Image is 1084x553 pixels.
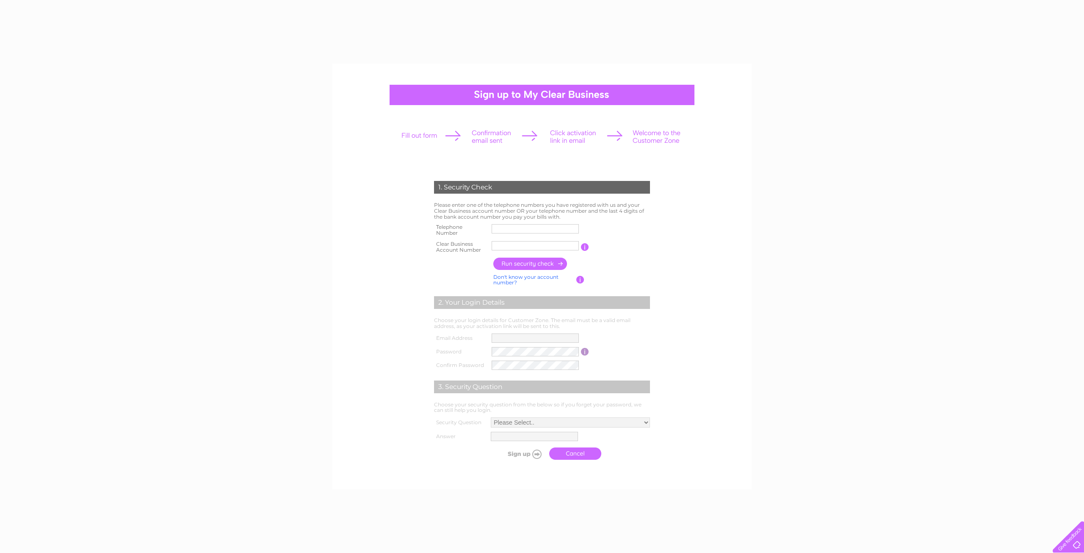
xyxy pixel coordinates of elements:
[432,415,489,430] th: Security Question
[493,448,545,460] input: Submit
[432,430,489,443] th: Answer
[434,296,650,309] div: 2. Your Login Details
[434,381,650,393] div: 3. Security Question
[432,400,652,416] td: Choose your security question from the below so if you forget your password, we can still help yo...
[432,315,652,331] td: Choose your login details for Customer Zone. The email must be a valid email address, as your act...
[581,348,589,356] input: Information
[432,345,489,358] th: Password
[432,239,489,256] th: Clear Business Account Number
[432,200,652,222] td: Please enter one of the telephone numbers you have registered with us and your Clear Business acc...
[549,447,601,460] a: Cancel
[576,276,584,283] input: Information
[493,274,559,286] a: Don't know your account number?
[434,181,650,194] div: 1. Security Check
[581,243,589,251] input: Information
[432,331,489,345] th: Email Address
[432,358,489,372] th: Confirm Password
[432,222,489,239] th: Telephone Number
